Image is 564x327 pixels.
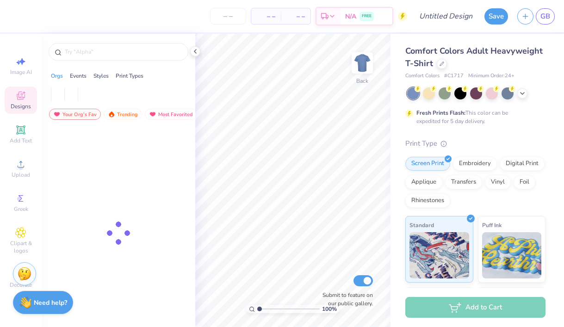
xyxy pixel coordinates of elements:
div: Styles [93,72,109,80]
span: Comfort Colors [405,72,440,80]
div: Digital Print [500,157,545,171]
span: Comfort Colors Adult Heavyweight T-Shirt [405,45,543,69]
span: Upload [12,171,30,179]
img: Puff Ink [482,232,542,278]
div: Print Types [116,72,143,80]
strong: Fresh Prints Flash: [416,109,465,117]
label: Submit to feature on our public gallery. [317,291,373,308]
span: Designs [11,103,31,110]
div: Your Org's Fav [49,109,101,120]
div: Events [70,72,87,80]
span: Minimum Order: 24 + [468,72,514,80]
img: Standard [409,232,469,278]
span: Puff Ink [482,220,502,230]
span: GB [540,11,550,22]
input: Untitled Design [412,7,480,25]
div: Trending [104,109,142,120]
span: Add Text [10,137,32,144]
span: – – [286,12,305,21]
img: trending.gif [108,111,115,117]
div: Transfers [445,175,482,189]
button: Save [484,8,508,25]
span: Image AI [10,68,32,76]
div: Embroidery [453,157,497,171]
span: # C1717 [444,72,464,80]
span: 100 % [322,305,337,313]
img: most_fav.gif [149,111,156,117]
div: This color can be expedited for 5 day delivery. [416,109,530,125]
span: N/A [345,12,356,21]
div: Most Favorited [145,109,197,120]
div: Print Type [405,138,545,149]
span: Standard [409,220,434,230]
div: Screen Print [405,157,450,171]
div: Vinyl [485,175,511,189]
div: Orgs [51,72,63,80]
a: GB [536,8,555,25]
div: Rhinestones [405,194,450,208]
img: Back [353,54,372,72]
span: Decorate [10,281,32,289]
span: Clipart & logos [5,240,37,254]
div: Foil [514,175,535,189]
strong: Need help? [34,298,67,307]
span: FREE [362,13,372,19]
span: – – [257,12,275,21]
input: Try "Alpha" [64,47,182,56]
input: – – [210,8,246,25]
img: most_fav.gif [53,111,61,117]
div: Back [356,77,368,85]
span: Greek [14,205,28,213]
div: Applique [405,175,442,189]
